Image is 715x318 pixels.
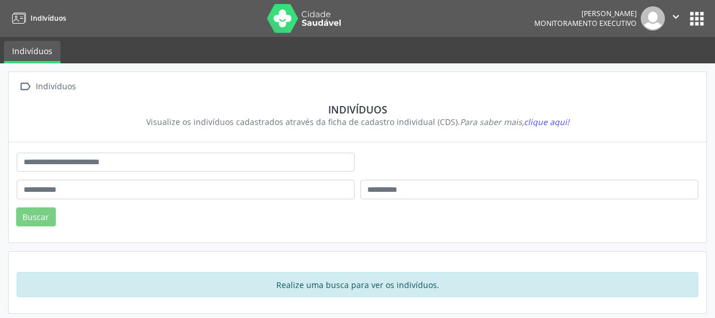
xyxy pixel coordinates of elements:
div: Indivíduos [33,78,78,95]
i:  [670,10,682,23]
span: clique aqui! [524,116,569,127]
div: Realize uma busca para ver os indivíduos. [17,272,698,297]
button: apps [687,9,707,29]
span: Monitoramento Executivo [534,18,637,28]
i:  [17,78,33,95]
a:  Indivíduos [17,78,78,95]
img: img [641,6,665,31]
a: Indivíduos [4,41,60,63]
button:  [665,6,687,31]
div: [PERSON_NAME] [534,9,637,18]
div: Visualize os indivíduos cadastrados através da ficha de cadastro individual (CDS). [25,116,690,128]
div: Indivíduos [25,103,690,116]
span: Indivíduos [31,13,66,23]
i: Para saber mais, [460,116,569,127]
a: Indivíduos [8,9,66,28]
button: Buscar [16,207,56,227]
